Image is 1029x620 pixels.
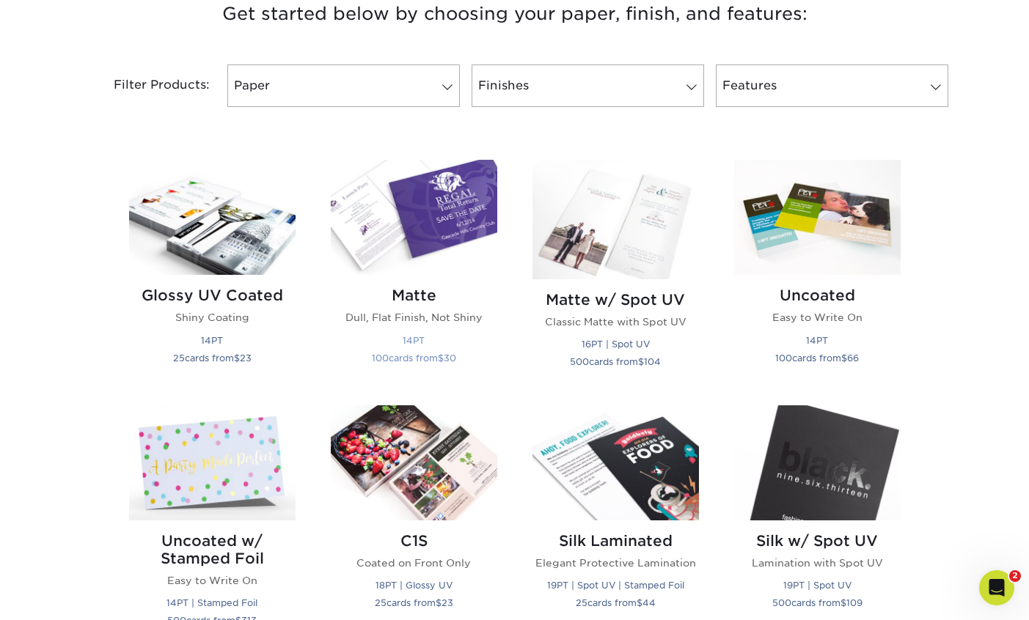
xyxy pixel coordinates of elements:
span: 25 [173,353,185,363]
p: Classic Matte with Spot UV [532,314,699,329]
small: 14PT [806,335,828,346]
span: 44 [642,597,656,608]
h2: Glossy UV Coated [129,287,296,304]
small: cards from [775,353,859,363]
a: Matte Postcards Matte Dull, Flat Finish, Not Shiny 14PT 100cards from$30 [331,160,497,388]
span: 30 [444,353,456,363]
p: Dull, Flat Finish, Not Shiny [331,310,497,325]
img: C1S Postcards [331,405,497,520]
span: $ [234,353,240,363]
p: Coated on Front Only [331,556,497,570]
small: 14PT [201,335,223,346]
img: Glossy UV Coated Postcards [129,160,296,275]
small: cards from [173,353,252,363]
img: Uncoated w/ Stamped Foil Postcards [129,405,296,520]
a: Matte w/ Spot UV Postcards Matte w/ Spot UV Classic Matte with Spot UV 16PT | Spot UV 500cards fr... [532,160,699,388]
span: $ [637,597,642,608]
h2: Silk w/ Spot UV [734,532,901,550]
a: Glossy UV Coated Postcards Glossy UV Coated Shiny Coating 14PT 25cards from$23 [129,160,296,388]
p: Elegant Protective Lamination [532,556,699,570]
h2: Matte w/ Spot UV [532,291,699,309]
small: cards from [772,597,863,608]
h2: C1S [331,532,497,550]
span: 109 [846,597,863,608]
a: Features [716,64,948,107]
h2: Uncoated [734,287,901,304]
img: Uncoated Postcards [734,160,901,275]
span: 100 [775,353,792,363]
p: Easy to Write On [734,310,901,325]
p: Lamination with Spot UV [734,556,901,570]
span: $ [841,597,846,608]
div: Filter Products: [75,64,221,107]
small: 19PT | Spot UV | Stamped Foil [547,580,684,591]
span: 66 [847,353,859,363]
span: 500 [570,356,589,367]
span: $ [841,353,847,363]
small: cards from [576,597,656,608]
small: 19PT | Spot UV [783,580,852,591]
h2: Matte [331,287,497,304]
span: 500 [772,597,791,608]
small: 14PT [403,335,425,346]
iframe: Intercom live chat [979,570,1014,605]
img: Matte w/ Spot UV Postcards [532,160,699,278]
img: Silk Laminated Postcards [532,405,699,520]
a: Finishes [472,64,704,107]
small: cards from [372,353,456,363]
small: cards from [570,356,661,367]
img: Matte Postcards [331,160,497,275]
h2: Uncoated w/ Stamped Foil [129,532,296,567]
h2: Silk Laminated [532,532,699,550]
span: 2 [1009,570,1021,582]
a: Paper [227,64,460,107]
a: Uncoated Postcards Uncoated Easy to Write On 14PT 100cards from$66 [734,160,901,388]
span: 23 [240,353,252,363]
img: Silk w/ Spot UV Postcards [734,405,901,520]
small: 16PT | Spot UV [582,339,650,350]
p: Shiny Coating [129,310,296,325]
span: $ [438,353,444,363]
span: 100 [372,353,389,363]
span: 104 [644,356,661,367]
span: 25 [576,597,587,608]
span: $ [638,356,644,367]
